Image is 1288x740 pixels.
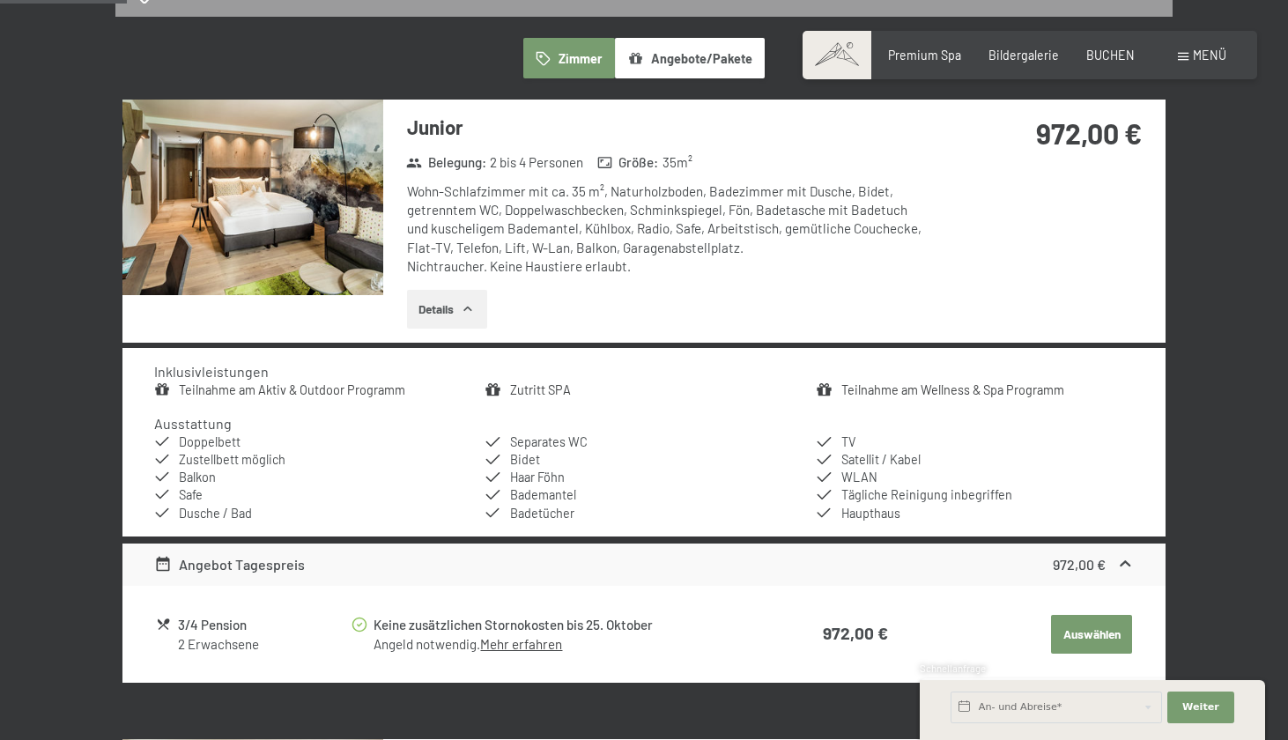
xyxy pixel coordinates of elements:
[841,487,1012,502] span: Tägliche Reinigung inbegriffen
[597,153,659,172] strong: Größe :
[178,615,350,635] div: 3/4 Pension
[1053,556,1106,573] strong: 972,00 €
[154,363,269,380] h4: Inklusivleistungen
[510,487,576,502] span: Bademantel
[841,452,921,467] span: Satellit / Kabel
[841,434,855,449] span: TV
[920,662,986,674] span: Schnellanfrage
[1036,116,1142,150] strong: 972,00 €
[888,48,961,63] a: Premium Spa
[1193,48,1226,63] span: Menü
[663,153,692,172] span: 35 m²
[1182,700,1219,714] span: Weiter
[841,382,1064,397] a: Teilnahme am Wellness & Spa Programm
[490,153,583,172] span: 2 bis 4 Personen
[406,153,486,172] strong: Belegung :
[988,48,1059,63] a: Bildergalerie
[154,554,306,575] div: Angebot Tagespreis
[510,382,571,397] a: Zutritt SPA
[179,487,203,502] span: Safe
[179,506,252,521] span: Dusche / Bad
[407,290,487,329] button: Details
[122,544,1166,586] div: Angebot Tagespreis972,00 €
[523,38,615,78] button: Zimmer
[510,506,574,521] span: Badetücher
[480,636,562,652] a: Mehr erfahren
[1051,615,1132,654] button: Auswählen
[154,415,232,432] h4: Ausstattung
[510,434,588,449] span: Separates WC
[841,470,877,485] span: WLAN
[615,38,765,78] button: Angebote/Pakete
[179,470,216,485] span: Balkon
[374,615,740,635] div: Keine zusätzlichen Stornokosten bis 25. Oktober
[1167,692,1234,723] button: Weiter
[823,623,888,643] strong: 972,00 €
[841,506,900,521] span: Haupthaus
[179,434,241,449] span: Doppelbett
[510,470,565,485] span: Haar Föhn
[510,452,540,467] span: Bidet
[374,635,740,654] div: Angeld notwendig.
[407,114,931,141] h3: Junior
[1086,48,1135,63] a: BUCHEN
[122,100,383,295] img: mss_renderimg.php
[179,452,285,467] span: Zustellbett möglich
[179,382,405,397] a: Teilnahme am Aktiv & Outdoor Programm
[407,182,931,276] div: Wohn-Schlafzimmer mit ca. 35 m², Naturholzboden, Badezimmer mit Dusche, Bidet, getrenntem WC, Dop...
[178,635,350,654] div: 2 Erwachsene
